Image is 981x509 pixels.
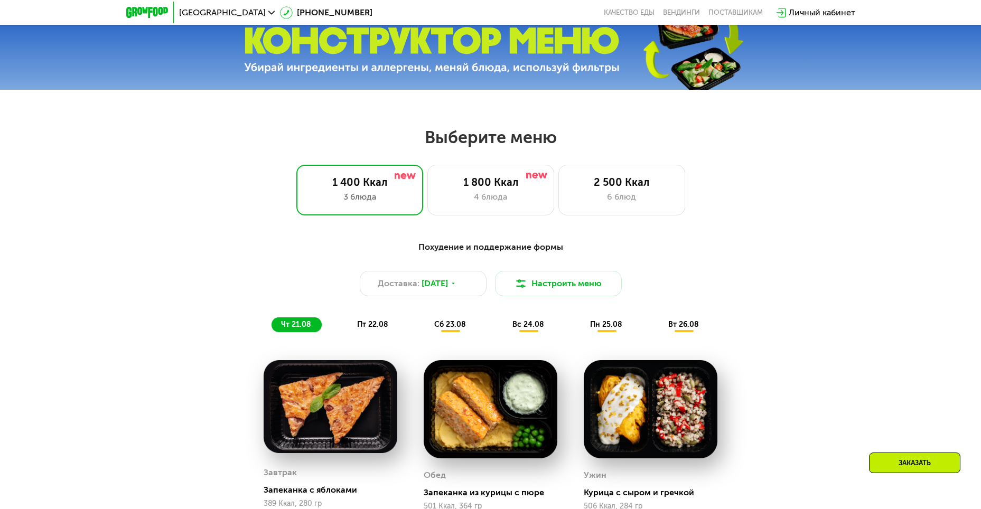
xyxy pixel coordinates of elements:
h2: Выберите меню [34,127,947,148]
span: [GEOGRAPHIC_DATA] [179,8,266,17]
div: Заказать [869,453,960,473]
span: вс 24.08 [512,320,544,329]
span: Доставка: [378,277,419,290]
a: [PHONE_NUMBER] [280,6,372,19]
a: Качество еды [604,8,655,17]
span: чт 21.08 [281,320,311,329]
div: 6 блюд [569,191,674,203]
span: сб 23.08 [434,320,466,329]
span: пн 25.08 [590,320,622,329]
span: вт 26.08 [668,320,699,329]
div: Обед [424,467,446,483]
div: 3 блюда [307,191,412,203]
div: поставщикам [708,8,763,17]
div: Завтрак [264,465,297,480]
span: [DATE] [422,277,448,290]
div: 1 800 Ккал [438,176,543,188]
a: Вендинги [663,8,700,17]
button: Настроить меню [495,271,622,296]
div: Курица с сыром и гречкой [584,487,726,498]
div: Личный кабинет [789,6,855,19]
div: Похудение и поддержание формы [178,241,804,254]
div: 4 блюда [438,191,543,203]
div: 2 500 Ккал [569,176,674,188]
div: 1 400 Ккал [307,176,412,188]
div: Запеканка с яблоками [264,485,406,495]
span: пт 22.08 [357,320,388,329]
div: Ужин [584,467,606,483]
div: Запеканка из курицы с пюре [424,487,566,498]
div: 389 Ккал, 280 гр [264,499,397,508]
